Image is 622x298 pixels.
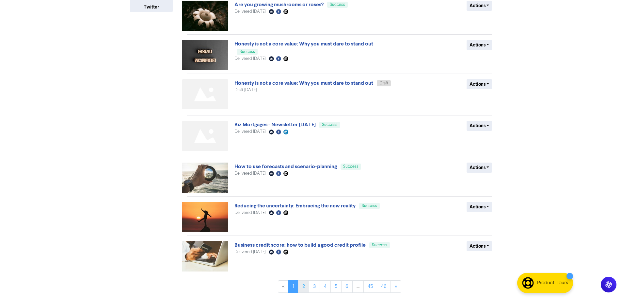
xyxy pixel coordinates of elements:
[182,202,228,232] img: image_1749605468480.jpg
[288,280,298,293] a: Page 1 is your current page
[234,242,366,248] a: Business credit score: how to build a good credit profile
[589,267,622,298] iframe: Chat Widget
[363,280,377,293] a: Page 45
[467,79,492,89] button: Actions
[234,130,265,134] span: Delivered [DATE]
[234,121,316,128] a: Biz Mortgages - Newsletter [DATE]
[234,250,265,254] span: Delivered [DATE]
[467,121,492,131] button: Actions
[182,1,228,31] img: image_1753840275294.jpg
[234,163,337,170] a: How to use forecasts and scenario-planning
[234,202,356,209] a: Reducing the uncertainty: Embracing the new reality
[341,280,353,293] a: Page 6
[234,80,373,86] a: Honesty is not a core value: Why you must dare to stand out
[298,280,309,293] a: Page 2
[330,3,345,7] span: Success
[234,211,265,215] span: Delivered [DATE]
[234,171,265,176] span: Delivered [DATE]
[372,243,387,247] span: Success
[330,280,342,293] a: Page 5
[467,202,492,212] button: Actions
[467,1,492,11] button: Actions
[182,121,228,151] img: Not found
[343,165,359,169] span: Success
[234,57,265,61] span: Delivered [DATE]
[182,163,228,193] img: image_1750800803829.jpg
[467,241,492,251] button: Actions
[467,163,492,173] button: Actions
[240,50,255,54] span: Success
[182,79,228,110] img: Not found
[379,81,388,85] span: Draft
[234,88,257,92] span: Draft [DATE]
[234,1,324,8] a: Are you growing mushrooms or roses?
[234,41,373,47] a: Honesty is not a core value: Why you must dare to stand out
[362,204,377,208] span: Success
[322,123,337,127] span: Success
[182,40,228,70] img: image_1752618419419.jpg
[309,280,320,293] a: Page 3
[182,241,228,272] img: image_1748985647409.jpg
[234,9,265,14] span: Delivered [DATE]
[391,280,401,293] a: »
[320,280,331,293] a: Page 4
[467,40,492,50] button: Actions
[377,280,391,293] a: Page 46
[130,2,173,12] button: Twitter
